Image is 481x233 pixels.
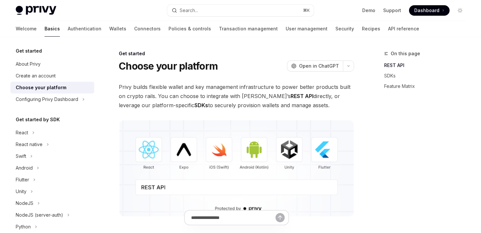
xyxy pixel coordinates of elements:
strong: REST API [291,93,313,99]
a: Support [383,7,401,14]
a: Wallets [109,21,126,37]
a: REST API [384,60,471,71]
a: User management [286,21,328,37]
a: Policies & controls [169,21,211,37]
a: Basics [45,21,60,37]
div: NodeJS [16,199,33,207]
div: Python [16,223,31,231]
a: API reference [388,21,419,37]
h5: Get started by SDK [16,116,60,124]
button: Toggle dark mode [455,5,465,16]
button: Search...⌘K [167,5,313,16]
div: React native [16,141,43,148]
div: React [16,129,28,137]
span: Open in ChatGPT [299,63,339,69]
a: Transaction management [219,21,278,37]
span: ⌘ K [303,8,310,13]
a: SDKs [384,71,471,81]
div: Unity [16,188,27,195]
a: Feature Matrix [384,81,471,92]
img: images/Platform2.png [119,120,354,216]
a: Demo [362,7,375,14]
strong: SDKs [194,102,208,108]
a: Choose your platform [10,82,94,93]
span: Dashboard [414,7,439,14]
h1: Choose your platform [119,60,218,72]
a: Security [335,21,354,37]
a: Authentication [68,21,101,37]
span: Privy builds flexible wallet and key management infrastructure to power better products built on ... [119,82,354,110]
div: Choose your platform [16,84,66,92]
a: Welcome [16,21,37,37]
div: Create an account [16,72,56,80]
h5: Get started [16,47,42,55]
div: About Privy [16,60,41,68]
div: Search... [180,7,198,14]
div: Android [16,164,33,172]
button: Open in ChatGPT [287,60,343,72]
a: Dashboard [409,5,450,16]
div: Swift [16,152,26,160]
div: Get started [119,50,354,57]
a: Connectors [134,21,161,37]
button: Send message [276,213,285,222]
a: Create an account [10,70,94,82]
a: About Privy [10,58,94,70]
div: Flutter [16,176,29,184]
span: On this page [391,50,420,58]
div: NodeJS (server-auth) [16,211,63,219]
img: light logo [16,6,56,15]
a: Recipes [362,21,380,37]
div: Configuring Privy Dashboard [16,95,78,103]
